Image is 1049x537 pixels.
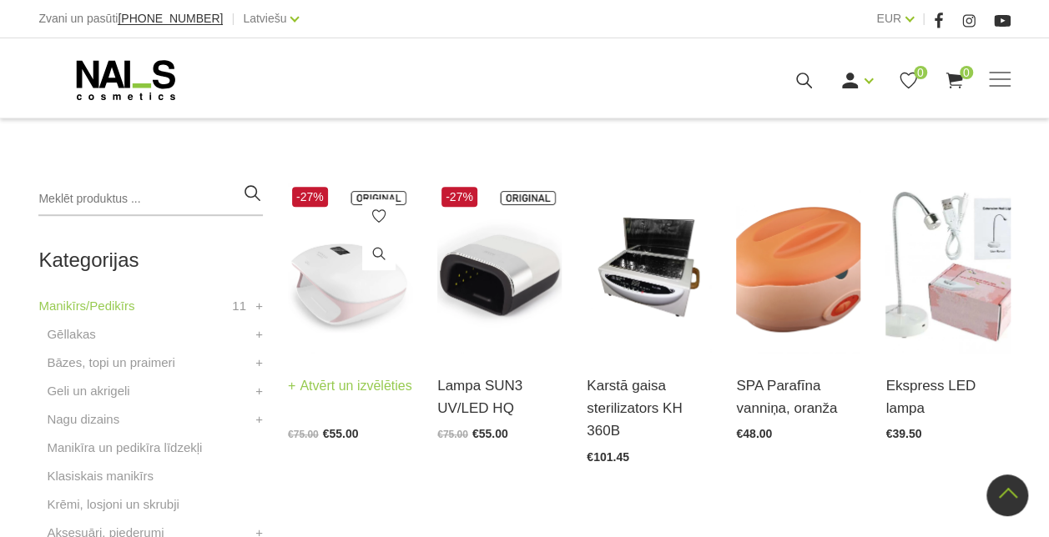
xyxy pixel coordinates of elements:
div: Zvani un pasūti [38,8,223,29]
a: Klasiskais manikīrs [47,466,154,486]
a: Geli un akrigeli [47,381,129,401]
a: + [255,353,263,373]
span: 11 [232,296,246,316]
span: | [231,8,235,29]
input: Meklēt produktus ... [38,183,263,216]
a: Bāzes, topi un praimeri [47,353,174,373]
a: Nagu dizains [47,409,119,429]
a: + [255,381,263,401]
span: €75.00 [288,429,319,440]
a: Lampa SUN3 UV/LED HQ [437,374,562,419]
a: 0 [944,70,965,91]
a: Krēmi, losjoni un skrubji [47,494,179,514]
span: -27% [292,187,328,207]
img: Tips:UV LAMPAZīmola nosaukums:SUNUVModeļa numurs: SUNUV4Profesionālā UV/Led lampa.Garantija: 1 ga... [288,183,412,354]
a: + [255,296,263,316]
span: €75.00 [437,429,468,440]
span: €48.00 [736,427,772,440]
img: Modelis: SUNUV 3Jauda: 48WViļņu garums: 365+405nmKalpošanas ilgums: 50000 HRSPogas vadība:10s/30s... [437,183,562,354]
a: + [255,409,263,429]
a: Ekspress LED lampa [885,374,1010,419]
h2: Kategorijas [38,249,263,271]
span: 0 [914,66,927,79]
a: Latviešu [243,8,286,28]
a: Manikīrs/Pedikīrs [38,296,134,316]
span: | [922,8,925,29]
span: €55.00 [472,427,508,440]
a: Karstā gaisa sterilizators KH 360B [587,374,711,443]
a: Manikīra un pedikīra līdzekļi [47,438,202,458]
span: -27% [441,187,477,207]
img: Karstā gaisa sterilizatoru var izmantot skaistumkopšanas salonos, manikīra kabinetos, ēdināšanas ... [587,183,711,354]
img: Parafīna vanniņa roku un pēdu procedūrām. Parafīna aplikācijas momentāli padara ādu ļoti zīdainu,... [736,183,860,354]
span: €101.45 [587,450,629,464]
span: €39.50 [885,427,921,440]
a: EUR [876,8,901,28]
a: Gēllakas [47,324,95,344]
a: SPA Parafīna vanniņa, oranža [736,374,860,419]
img: Ekspress LED lampa.Ideāli piemērota šī brīža aktuālākajai gēla nagu pieaudzēšanas metodei - ekspr... [885,183,1010,354]
a: [PHONE_NUMBER] [118,13,223,25]
span: 0 [960,66,973,79]
span: €55.00 [323,427,359,440]
a: + [255,324,263,344]
a: Atvērt un izvēlēties [288,374,412,398]
a: 0 [898,70,919,91]
span: [PHONE_NUMBER] [118,12,223,25]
